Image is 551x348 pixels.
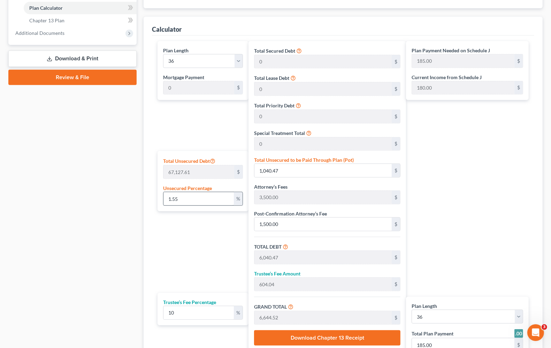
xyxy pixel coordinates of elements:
span: Plan Calculator [29,5,63,11]
input: 0.00 [254,191,392,204]
label: Trustee’s Fee Amount [254,270,300,277]
label: Current Income from Schedule J [412,74,482,81]
div: $ [392,251,400,264]
label: GRAND TOTAL [254,303,287,310]
div: $ [392,218,400,231]
div: % [234,192,243,205]
div: $ [392,82,400,96]
div: $ [234,165,243,179]
input: 0.00 [412,81,514,94]
label: Trustee’s Fee Percentage [163,298,216,306]
input: 0.00 [254,137,392,151]
div: % [234,306,243,319]
label: Total Priority Debt [254,102,294,109]
span: 3 [542,324,547,330]
div: $ [392,191,400,204]
input: 0.00 [254,278,392,291]
input: 0.00 [163,192,234,205]
div: $ [514,54,523,68]
div: $ [514,81,523,94]
label: Total Secured Debt [254,47,295,54]
label: Unsecured Percentage [163,184,212,192]
label: Total Unsecured to be Paid Through Plan (Pot) [254,156,354,164]
input: 0.00 [412,54,514,68]
input: 0.00 [254,311,392,324]
a: Download & Print [8,51,137,67]
input: 0.00 [254,55,392,68]
a: Round to nearest dollar [514,329,523,338]
label: Total Plan Payment [412,330,453,337]
label: Total Lease Debt [254,74,289,82]
label: Special Treatment Total [254,129,305,137]
input: 0.00 [254,164,392,177]
input: 0.00 [163,306,234,319]
div: $ [392,137,400,151]
div: Calculator [152,25,182,33]
iframe: Intercom live chat [527,324,544,341]
label: Post-Confirmation Attorney’s Fee [254,210,327,217]
label: Total Unsecured Debt [163,157,215,165]
div: $ [392,278,400,291]
label: Plan Payment Needed on Schedule J [412,47,490,54]
a: Review & File [8,70,137,85]
label: Mortgage Payment [163,74,204,81]
input: 0.00 [163,81,234,94]
a: Chapter 13 Plan [24,14,137,27]
div: $ [392,110,400,123]
input: 0.00 [254,218,392,231]
div: $ [392,311,400,324]
div: $ [392,55,400,68]
span: Chapter 13 Plan [29,17,64,23]
label: Attorney’s Fees [254,183,288,190]
label: Plan Length [163,47,189,54]
input: 0.00 [254,110,392,123]
input: 0.00 [163,165,234,179]
input: 0.00 [254,251,392,264]
input: 0.00 [254,82,392,96]
div: $ [392,164,400,177]
span: Additional Documents [15,30,64,36]
button: Download Chapter 13 Receipt [254,330,400,346]
label: TOTAL DEBT [254,243,282,250]
div: $ [234,81,243,94]
a: Plan Calculator [24,2,137,14]
label: Plan Length [412,302,437,310]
